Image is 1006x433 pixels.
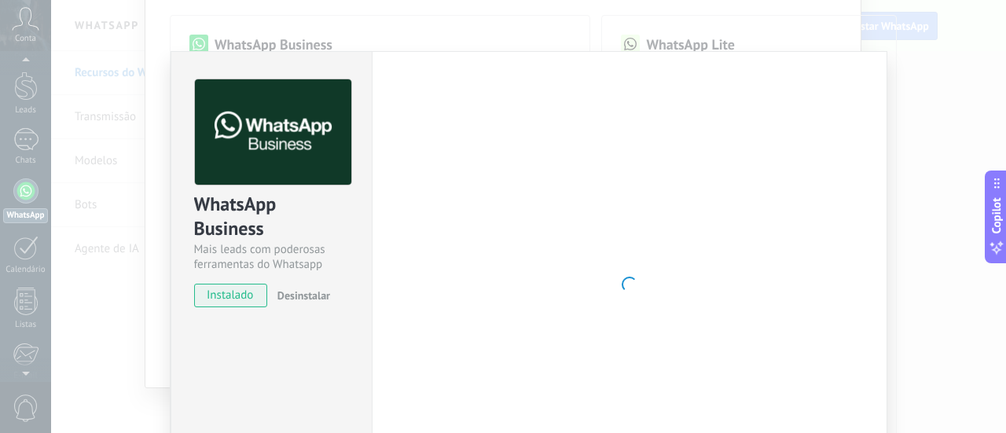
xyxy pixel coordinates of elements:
[271,284,330,307] button: Desinstalar
[194,192,349,242] div: WhatsApp Business
[195,284,266,307] span: instalado
[277,288,330,303] span: Desinstalar
[194,242,349,272] div: Mais leads com poderosas ferramentas do Whatsapp
[989,197,1004,233] span: Copilot
[195,79,351,185] img: logo_main.png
